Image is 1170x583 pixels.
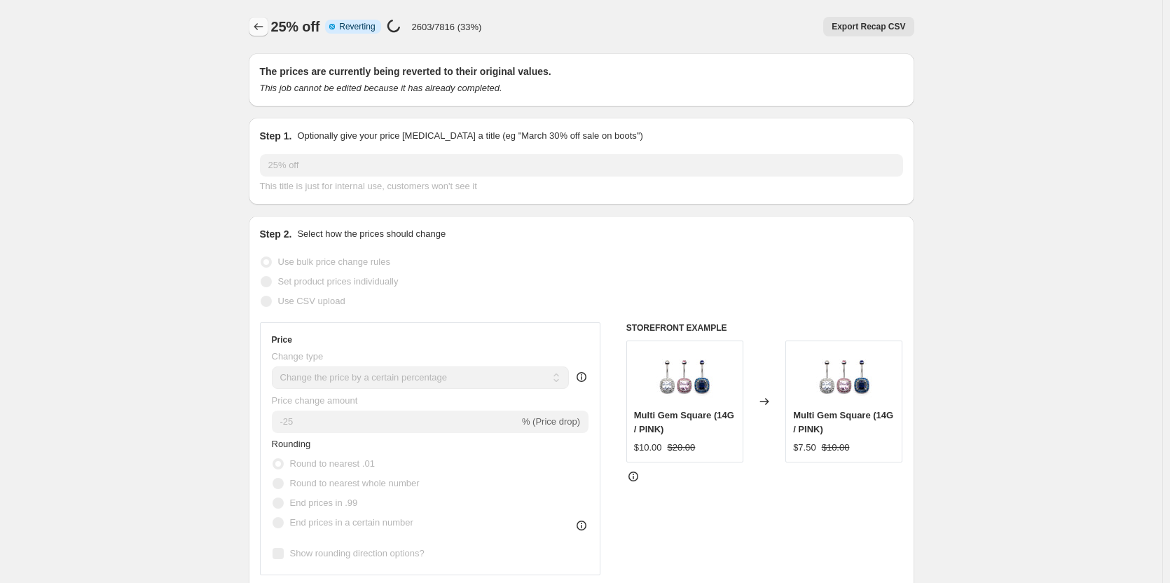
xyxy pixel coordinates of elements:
span: Multi Gem Square (14G / PINK) [793,410,893,434]
h2: Step 1. [260,129,292,143]
input: -15 [272,411,519,433]
h3: Price [272,334,292,345]
p: 2603/7816 (33%) [412,22,482,32]
span: Set product prices individually [278,276,399,287]
button: Price change jobs [249,17,268,36]
p: Select how the prices should change [297,227,446,241]
span: Change type [272,351,324,362]
span: Multi Gem Square (14G / PINK) [634,410,734,434]
span: End prices in a certain number [290,517,413,528]
h2: Step 2. [260,227,292,241]
h2: The prices are currently being reverted to their original values. [260,64,903,78]
button: Export Recap CSV [823,17,914,36]
h6: STOREFRONT EXAMPLE [626,322,903,334]
span: Price change amount [272,395,358,406]
div: help [574,370,589,384]
span: End prices in .99 [290,498,358,508]
div: $10.00 [634,441,662,455]
strike: $10.00 [822,441,850,455]
strike: $20.00 [668,441,696,455]
input: 30% off holiday sale [260,154,903,177]
span: % (Price drop) [522,416,580,427]
div: $7.50 [793,441,816,455]
span: 25% off [271,19,320,34]
span: Use CSV upload [278,296,345,306]
span: Round to nearest whole number [290,478,420,488]
span: Reverting [339,21,375,32]
span: This title is just for internal use, customers won't see it [260,181,477,191]
span: Round to nearest .01 [290,458,375,469]
span: Show rounding direction options? [290,548,425,558]
span: Export Recap CSV [832,21,905,32]
span: Rounding [272,439,311,449]
img: 168-200-504_80x.jpg [816,348,872,404]
img: 168-200-504_80x.jpg [656,348,713,404]
i: This job cannot be edited because it has already completed. [260,83,502,93]
span: Use bulk price change rules [278,256,390,267]
p: Optionally give your price [MEDICAL_DATA] a title (eg "March 30% off sale on boots") [297,129,642,143]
